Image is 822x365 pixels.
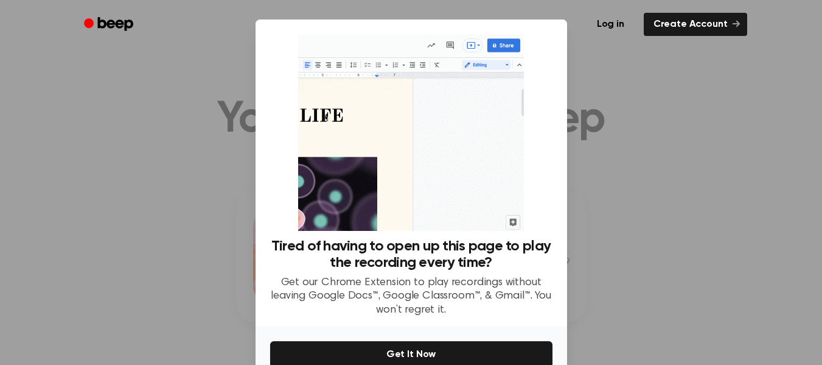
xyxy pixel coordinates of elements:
[270,238,552,271] h3: Tired of having to open up this page to play the recording every time?
[298,34,524,231] img: Beep extension in action
[585,10,636,38] a: Log in
[270,276,552,317] p: Get our Chrome Extension to play recordings without leaving Google Docs™, Google Classroom™, & Gm...
[644,13,747,36] a: Create Account
[75,13,144,37] a: Beep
